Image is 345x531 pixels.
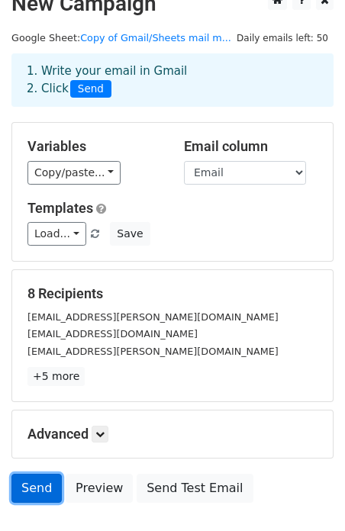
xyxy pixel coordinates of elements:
[269,458,345,531] iframe: Chat Widget
[184,138,318,155] h5: Email column
[15,63,330,98] div: 1. Write your email in Gmail 2. Click
[27,367,85,386] a: +5 more
[27,161,121,185] a: Copy/paste...
[137,474,253,503] a: Send Test Email
[27,328,198,340] small: [EMAIL_ADDRESS][DOMAIN_NAME]
[27,285,318,302] h5: 8 Recipients
[27,200,93,216] a: Templates
[27,311,279,323] small: [EMAIL_ADDRESS][PERSON_NAME][DOMAIN_NAME]
[27,426,318,443] h5: Advanced
[66,474,133,503] a: Preview
[27,222,86,246] a: Load...
[80,32,231,43] a: Copy of Gmail/Sheets mail m...
[70,80,111,98] span: Send
[110,222,150,246] button: Save
[11,474,62,503] a: Send
[11,32,231,43] small: Google Sheet:
[231,30,334,47] span: Daily emails left: 50
[231,32,334,43] a: Daily emails left: 50
[27,346,279,357] small: [EMAIL_ADDRESS][PERSON_NAME][DOMAIN_NAME]
[27,138,161,155] h5: Variables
